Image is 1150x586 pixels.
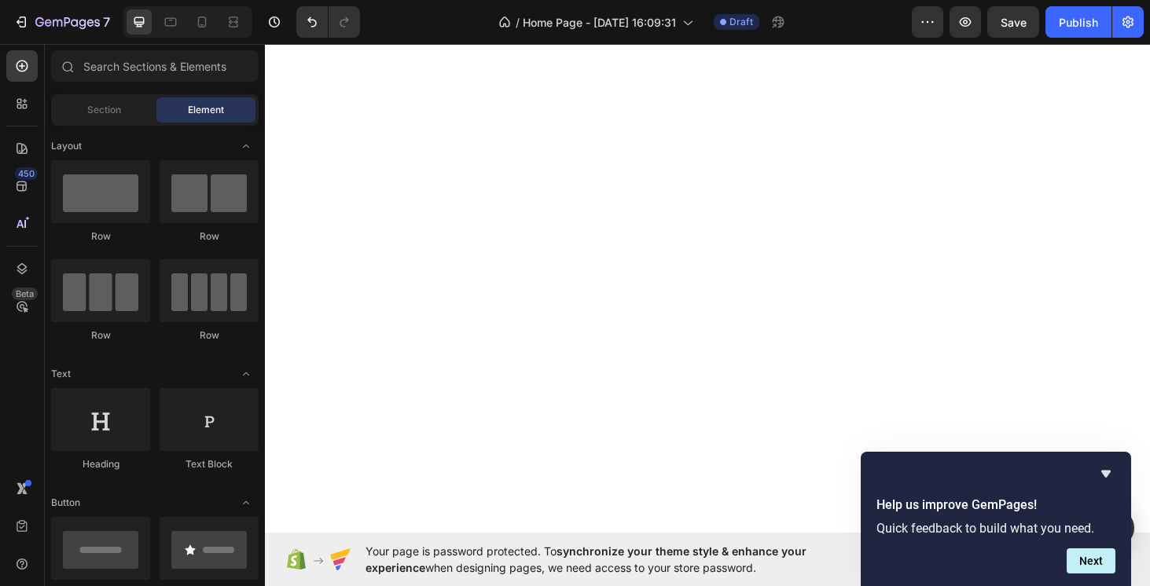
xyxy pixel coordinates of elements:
[51,496,80,510] span: Button
[366,543,868,576] span: Your page is password protected. To when designing pages, we need access to your store password.
[51,229,150,244] div: Row
[51,457,150,471] div: Heading
[1067,548,1115,573] button: Next question
[987,6,1039,38] button: Save
[296,6,360,38] div: Undo/Redo
[87,103,121,117] span: Section
[103,13,110,31] p: 7
[160,457,259,471] div: Text Block
[51,367,71,381] span: Text
[523,14,676,31] span: Home Page - [DATE] 16:09:31
[265,42,1150,534] iframe: Design area
[15,167,38,180] div: 450
[51,328,150,342] div: Row
[1097,464,1115,483] button: Hide survey
[160,328,259,342] div: Row
[876,464,1115,573] div: Help us improve GemPages!
[876,521,1115,536] p: Quick feedback to build what you need.
[366,544,806,574] span: synchronize your theme style & enhance your experience
[12,288,38,300] div: Beta
[233,361,259,386] span: Toggle open
[876,496,1115,515] h2: Help us improve GemPages!
[1059,14,1098,31] div: Publish
[233,134,259,159] span: Toggle open
[160,229,259,244] div: Row
[51,50,259,82] input: Search Sections & Elements
[233,490,259,515] span: Toggle open
[516,14,520,31] span: /
[51,139,82,153] span: Layout
[188,103,224,117] span: Element
[6,6,117,38] button: 7
[1001,16,1027,29] span: Save
[729,15,753,29] span: Draft
[1045,6,1111,38] button: Publish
